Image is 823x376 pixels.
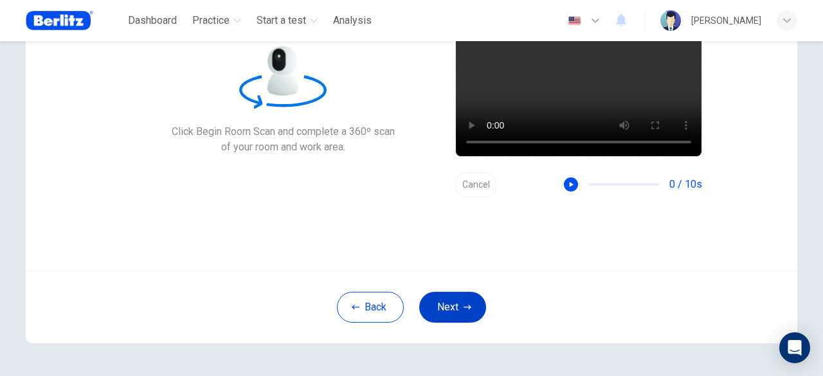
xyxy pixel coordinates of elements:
img: Berlitz Brasil logo [26,8,93,33]
img: Profile picture [660,10,681,31]
img: en [566,16,583,26]
span: Analysis [333,13,372,28]
span: 0 / 10s [669,177,702,192]
button: Cancel [455,172,496,197]
div: [PERSON_NAME] [691,13,761,28]
span: Click Begin Room Scan and complete a 360º scan [172,124,395,139]
button: Analysis [328,9,377,32]
span: Practice [192,13,230,28]
button: Dashboard [123,9,182,32]
span: Dashboard [128,13,177,28]
button: Next [419,292,486,323]
div: Open Intercom Messenger [779,332,810,363]
button: Back [337,292,404,323]
span: of your room and work area. [172,139,395,155]
div: You need a license to access this content [328,9,377,32]
span: Start a test [257,13,306,28]
button: Practice [187,9,246,32]
a: Berlitz Brasil logo [26,8,123,33]
button: Start a test [251,9,323,32]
